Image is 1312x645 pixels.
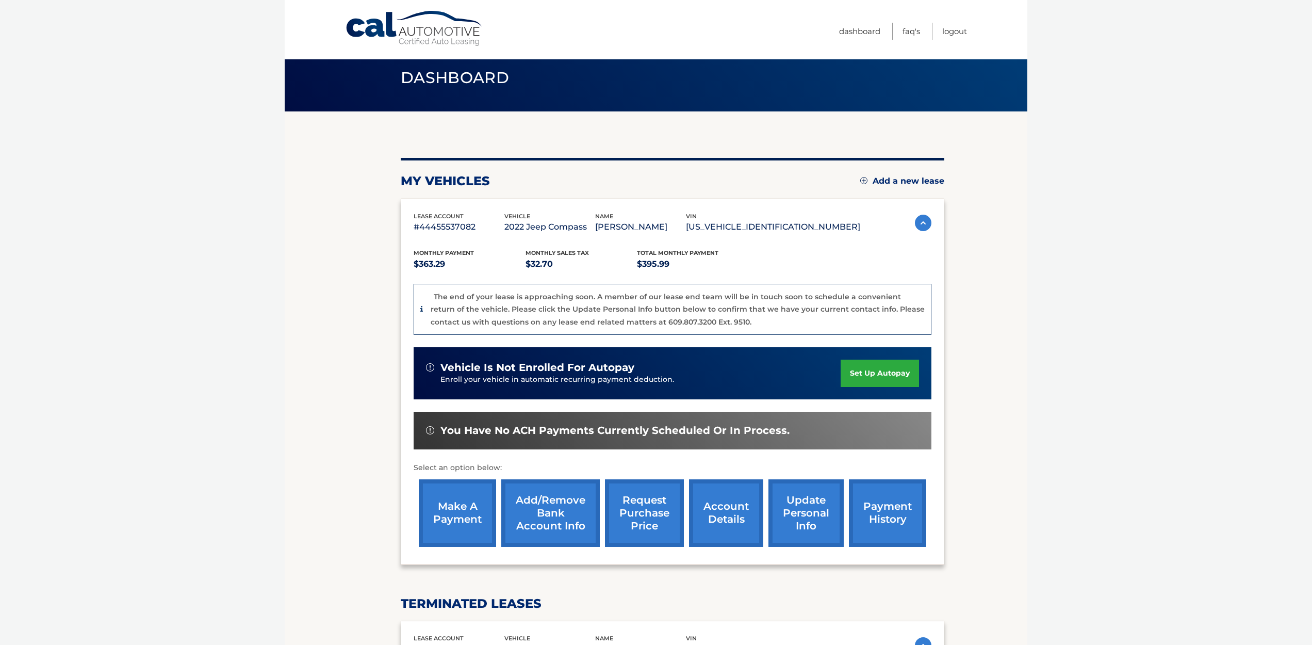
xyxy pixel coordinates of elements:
p: [US_VEHICLE_IDENTIFICATION_NUMBER] [686,220,860,234]
span: lease account [414,635,464,642]
span: vehicle is not enrolled for autopay [440,361,634,374]
span: Monthly Payment [414,249,474,256]
span: vin [686,213,697,220]
span: Total Monthly Payment [637,249,718,256]
img: alert-white.svg [426,363,434,372]
a: account details [689,479,763,547]
a: Add/Remove bank account info [501,479,600,547]
p: The end of your lease is approaching soon. A member of our lease end team will be in touch soon t... [431,292,925,327]
span: vehicle [504,635,530,642]
img: alert-white.svg [426,426,434,434]
a: request purchase price [605,479,684,547]
p: Select an option below: [414,462,931,474]
a: payment history [849,479,926,547]
a: Cal Automotive [345,10,484,47]
h2: my vehicles [401,173,490,189]
span: You have no ACH payments currently scheduled or in process. [440,424,790,437]
p: [PERSON_NAME] [595,220,686,234]
p: 2022 Jeep Compass [504,220,595,234]
span: vehicle [504,213,530,220]
p: $32.70 [526,257,637,271]
h2: terminated leases [401,596,944,611]
a: Logout [942,23,967,40]
p: Enroll your vehicle in automatic recurring payment deduction. [440,374,841,385]
a: make a payment [419,479,496,547]
a: set up autopay [841,360,919,387]
img: add.svg [860,177,867,184]
span: lease account [414,213,464,220]
p: #44455537082 [414,220,504,234]
p: $395.99 [637,257,749,271]
img: accordion-active.svg [915,215,931,231]
span: name [595,635,613,642]
span: vin [686,635,697,642]
span: Monthly sales Tax [526,249,589,256]
a: Dashboard [839,23,880,40]
a: update personal info [768,479,844,547]
span: Dashboard [401,68,509,87]
p: $363.29 [414,257,526,271]
a: Add a new lease [860,176,944,186]
a: FAQ's [903,23,920,40]
span: name [595,213,613,220]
